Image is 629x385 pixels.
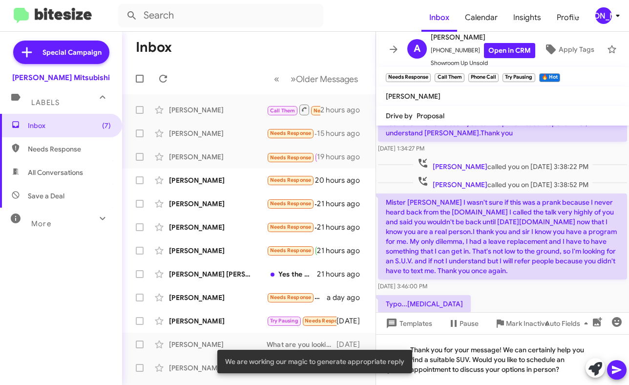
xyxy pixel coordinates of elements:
[270,154,312,161] span: Needs Response
[267,150,317,163] div: Typo...[MEDICAL_DATA]
[169,340,267,349] div: [PERSON_NAME]
[28,144,111,154] span: Needs Response
[587,7,618,24] button: [PERSON_NAME]
[320,105,368,115] div: 2 hours ago
[270,130,312,136] span: Needs Response
[376,315,440,332] button: Templates
[457,3,505,32] a: Calendar
[267,245,317,256] div: Please send this to [PERSON_NAME], @[PHONE_NUMBER] Thank you
[291,73,296,85] span: »
[433,180,487,189] span: [PERSON_NAME]
[468,73,499,82] small: Phone Call
[537,315,600,332] button: Auto Fields
[417,111,444,120] span: Proposal
[267,174,315,186] div: As well as be expected [PERSON_NAME] and I had a very good talk
[317,152,368,162] div: 19 hours ago
[595,7,612,24] div: [PERSON_NAME]
[336,316,368,326] div: [DATE]
[435,73,464,82] small: Call Them
[13,41,109,64] a: Special Campaign
[413,175,592,190] span: called you on [DATE] 3:38:52 PM
[31,219,51,228] span: More
[28,168,83,177] span: All Conversations
[317,128,368,138] div: 15 hours ago
[169,128,267,138] div: [PERSON_NAME]
[169,316,267,326] div: [PERSON_NAME]
[296,74,358,85] span: Older Messages
[378,145,424,152] span: [DATE] 1:34:27 PM
[270,177,312,183] span: Needs Response
[484,43,535,58] a: Open in CRM
[225,357,404,366] span: We are working our magic to generate appropriate reply
[414,41,420,57] span: A
[413,157,592,171] span: called you on [DATE] 3:38:22 PM
[169,105,267,115] div: [PERSON_NAME]
[28,121,111,130] span: Inbox
[270,224,312,230] span: Needs Response
[539,73,560,82] small: 🔥 Hot
[386,92,440,101] span: [PERSON_NAME]
[267,128,317,139] div: I Didn't Get A Car!!!
[270,200,312,207] span: Needs Response
[285,69,364,89] button: Next
[267,221,317,233] div: Hey [PERSON_NAME] [PERSON_NAME] and [PERSON_NAME] have been nothing but amazing unfortunately whe...
[549,3,587,32] a: Profile
[267,315,336,326] div: Im going to wait until Dec. - Jan.
[12,73,110,83] div: [PERSON_NAME] Mitsubishi
[486,315,557,332] button: Mark Inactive
[431,43,535,58] span: [PHONE_NUMBER]
[376,334,629,385] div: Thank you for your message! We can certainly help you find a suitable SUV. Would you like to sche...
[431,58,535,68] span: Showroom Up Unsold
[42,47,102,57] span: Special Campaign
[503,73,535,82] small: Try Pausing
[314,107,355,114] span: Needs Response
[386,111,413,120] span: Drive by
[317,246,368,256] div: 21 hours ago
[169,152,267,162] div: [PERSON_NAME]
[269,69,364,89] nav: Page navigation example
[545,315,592,332] span: Auto Fields
[102,121,111,130] span: (7)
[317,199,368,209] div: 21 hours ago
[431,31,535,43] span: [PERSON_NAME]
[267,292,327,303] div: Yes I am still looking and where are you located at
[267,269,317,279] div: Yes the out the door price was too high in comparison to the other cleaner/less beat up tricks tr...
[270,247,312,254] span: Needs Response
[506,315,549,332] span: Mark Inactive
[378,193,627,279] p: Mister [PERSON_NAME] I wasn't sure if this was a prank because I never heard back from the [DOMAI...
[315,175,368,185] div: 20 hours ago
[268,69,285,89] button: Previous
[169,246,267,256] div: [PERSON_NAME]
[267,198,317,209] div: Just the information on the warranty I was told from the salesperson was totally different from t...
[440,315,486,332] button: Pause
[169,175,267,185] div: [PERSON_NAME]
[136,40,172,55] h1: Inbox
[559,41,594,58] span: Apply Tags
[460,315,479,332] span: Pause
[305,318,346,324] span: Needs Response
[327,293,368,302] div: a day ago
[433,162,487,171] span: [PERSON_NAME]
[384,315,432,332] span: Templates
[169,293,267,302] div: [PERSON_NAME]
[421,3,457,32] span: Inbox
[378,282,427,290] span: [DATE] 3:46:00 PM
[270,294,312,300] span: Needs Response
[169,199,267,209] div: [PERSON_NAME]
[505,3,549,32] a: Insights
[267,104,320,116] div: Inbound Call
[31,98,60,107] span: Labels
[317,222,368,232] div: 21 hours ago
[535,41,602,58] button: Apply Tags
[169,222,267,232] div: [PERSON_NAME]
[270,107,295,114] span: Call Them
[386,73,431,82] small: Needs Response
[270,318,298,324] span: Try Pausing
[274,73,279,85] span: «
[317,269,368,279] div: 21 hours ago
[28,191,64,201] span: Save a Deal
[169,363,267,373] div: [PERSON_NAME]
